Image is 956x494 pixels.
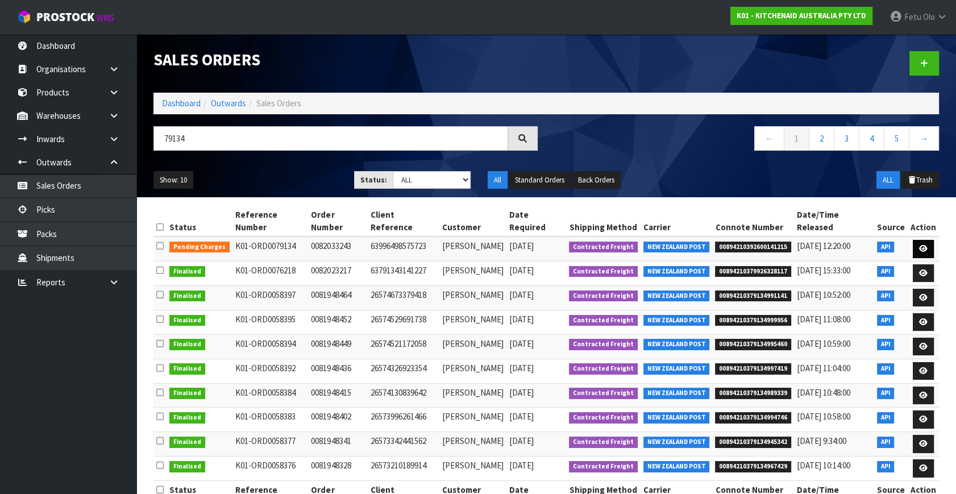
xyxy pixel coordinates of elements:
span: API [877,412,895,424]
span: Olo [923,11,935,22]
td: [PERSON_NAME] [439,236,506,261]
span: NEW ZEALAND POST [643,461,710,472]
strong: K01 - KITCHENAID AUSTRALIA PTY LTD [737,11,866,20]
span: Finalised [169,412,205,424]
span: Contracted Freight [569,412,638,424]
span: NEW ZEALAND POST [643,388,710,399]
th: Source [874,206,908,236]
td: 63791343141227 [368,261,439,285]
span: [DATE] 12:20:00 [797,240,850,251]
span: 00894210379134991141 [715,290,791,302]
span: 00894210379134967429 [715,461,791,472]
td: K01-ORD0058383 [232,408,309,432]
a: 1 [784,126,809,151]
td: 0081948464 [308,285,368,310]
td: K01-ORD0058384 [232,383,309,408]
td: 0082023217 [308,261,368,285]
td: 26573342441562 [368,432,439,456]
span: [DATE] [509,460,534,471]
span: API [877,242,895,253]
span: Finalised [169,339,205,350]
span: NEW ZEALAND POST [643,315,710,326]
td: 26574130839642 [368,383,439,408]
td: [PERSON_NAME] [439,383,506,408]
a: → [909,126,939,151]
button: All [488,171,508,189]
span: NEW ZEALAND POST [643,266,710,277]
span: API [877,461,895,472]
th: Order Number [308,206,368,236]
span: API [877,290,895,302]
th: Customer [439,206,506,236]
span: [DATE] 10:59:00 [797,338,850,349]
small: WMS [97,13,114,23]
span: API [877,315,895,326]
span: [DATE] [509,314,534,325]
span: 00894210392600141215 [715,242,791,253]
h1: Sales Orders [153,51,538,69]
td: [PERSON_NAME] [439,432,506,456]
th: Action [908,206,939,236]
td: 0081948452 [308,310,368,334]
td: 0081948402 [308,408,368,432]
a: ← [754,126,784,151]
td: [PERSON_NAME] [439,261,506,285]
td: 0081948341 [308,432,368,456]
a: 5 [884,126,909,151]
td: K01-ORD0058392 [232,359,309,383]
td: K01-ORD0058397 [232,285,309,310]
span: Finalised [169,290,205,302]
span: [DATE] [509,363,534,373]
span: 00894210379926328117 [715,266,791,277]
button: Back Orders [572,171,621,189]
span: 00894210379134994746 [715,412,791,424]
span: [DATE] 10:58:00 [797,411,850,422]
span: [DATE] [509,387,534,398]
a: Dashboard [162,98,201,109]
span: Finalised [169,437,205,448]
span: Contracted Freight [569,437,638,448]
td: 26573210189914 [368,456,439,481]
span: 00894210379134999956 [715,315,791,326]
nav: Page navigation [555,126,939,154]
span: API [877,388,895,399]
th: Connote Number [712,206,794,236]
th: Carrier [641,206,713,236]
span: 00894210379134945342 [715,437,791,448]
th: Date Required [506,206,566,236]
td: K01-ORD0058395 [232,310,309,334]
strong: Status: [360,175,387,185]
span: [DATE] 11:08:00 [797,314,850,325]
button: Show: 10 [153,171,193,189]
td: [PERSON_NAME] [439,285,506,310]
span: Contracted Freight [569,363,638,375]
span: Finalised [169,266,205,277]
td: 0081948328 [308,456,368,481]
button: Standard Orders [509,171,571,189]
span: [DATE] [509,338,534,349]
a: 3 [834,126,859,151]
input: Search sales orders [153,126,508,151]
td: K01-ORD0076218 [232,261,309,285]
span: [DATE] 11:04:00 [797,363,850,373]
span: NEW ZEALAND POST [643,242,710,253]
td: 0081948449 [308,334,368,359]
span: [DATE] 15:33:00 [797,265,850,276]
th: Reference Number [232,206,309,236]
a: 4 [859,126,884,151]
span: Finalised [169,363,205,375]
span: [DATE] [509,289,534,300]
span: Contracted Freight [569,290,638,302]
span: NEW ZEALAND POST [643,339,710,350]
td: K01-ORD0058376 [232,456,309,481]
td: [PERSON_NAME] [439,334,506,359]
span: 00894210379134997419 [715,363,791,375]
span: Contracted Freight [569,242,638,253]
td: 26573996261466 [368,408,439,432]
td: K01-ORD0079134 [232,236,309,261]
td: 26574521172058 [368,334,439,359]
button: ALL [876,171,900,189]
td: 26574673379418 [368,285,439,310]
span: [DATE] 10:48:00 [797,387,850,398]
span: Contracted Freight [569,388,638,399]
